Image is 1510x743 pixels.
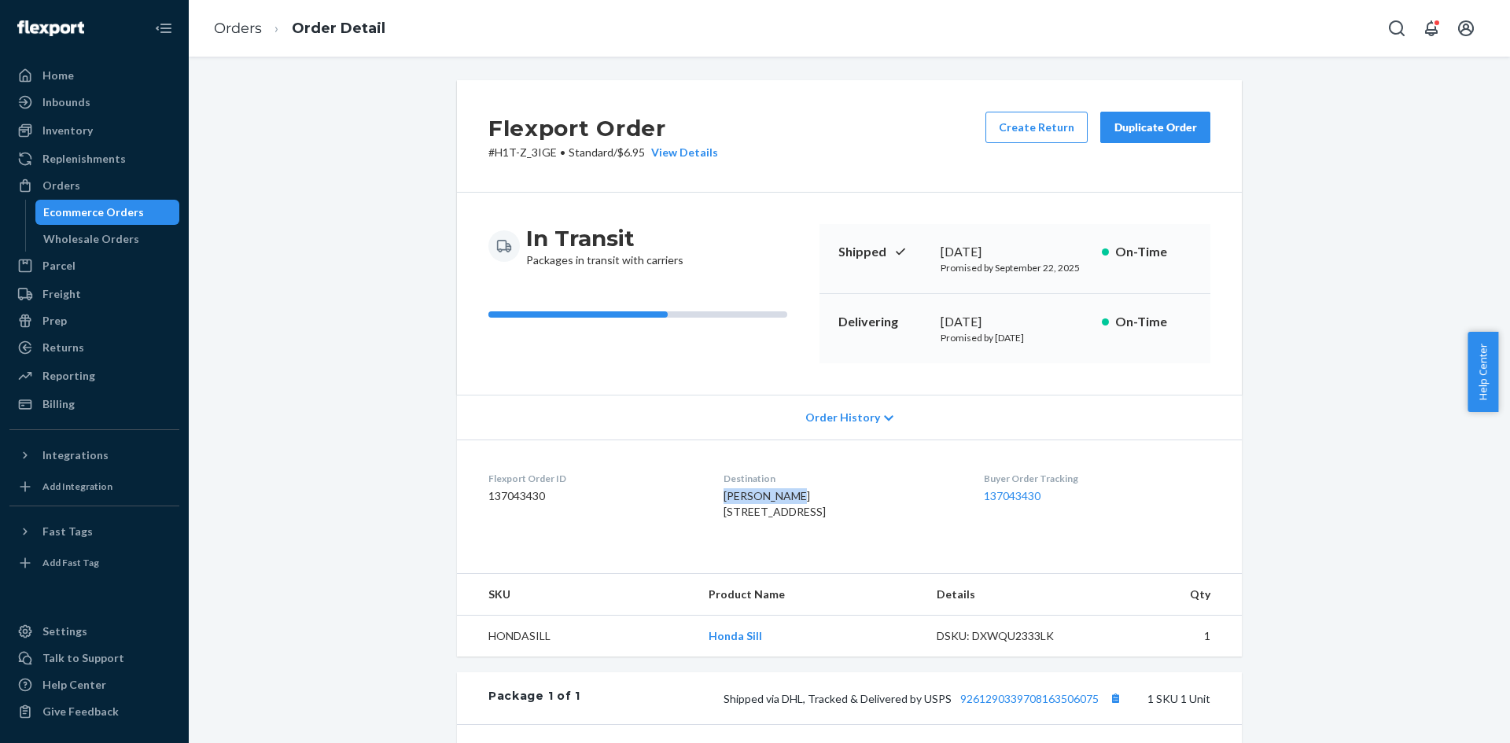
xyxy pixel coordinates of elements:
div: Inventory [42,123,93,138]
span: Standard [569,145,613,159]
a: Settings [9,619,179,644]
a: Replenishments [9,146,179,171]
button: Help Center [1468,332,1498,412]
th: Product Name [696,574,924,616]
button: Close Navigation [148,13,179,44]
div: DSKU: DXWQU2333LK [937,628,1085,644]
p: On-Time [1115,313,1191,331]
div: Wholesale Orders [43,231,139,247]
h3: In Transit [526,224,683,252]
a: Inbounds [9,90,179,115]
button: Give Feedback [9,699,179,724]
div: Freight [42,286,81,302]
div: Add Fast Tag [42,556,99,569]
a: Home [9,63,179,88]
button: Open notifications [1416,13,1447,44]
button: Integrations [9,443,179,468]
div: Orders [42,178,80,193]
a: 137043430 [984,489,1040,502]
td: HONDASILL [457,616,696,657]
div: Ecommerce Orders [43,204,144,220]
a: Freight [9,281,179,307]
a: Orders [214,20,262,37]
div: [DATE] [941,243,1089,261]
p: On-Time [1115,243,1191,261]
button: Open Search Box [1381,13,1412,44]
a: Add Integration [9,474,179,499]
a: Talk to Support [9,646,179,671]
div: 1 SKU 1 Unit [580,688,1210,708]
dt: Buyer Order Tracking [984,472,1210,485]
div: Billing [42,396,75,412]
button: Copy tracking number [1105,688,1125,708]
img: Flexport logo [17,20,84,36]
p: # H1T-Z_3IGE / $6.95 [488,145,718,160]
div: Parcel [42,258,75,274]
div: Help Center [42,677,106,693]
button: Fast Tags [9,519,179,544]
div: Home [42,68,74,83]
th: SKU [457,574,696,616]
span: Shipped via DHL, Tracked & Delivered by USPS [724,692,1125,705]
div: Give Feedback [42,704,119,719]
div: Add Integration [42,480,112,493]
span: • [560,145,565,159]
span: Order History [805,410,880,425]
h2: Flexport Order [488,112,718,145]
div: Settings [42,623,87,639]
a: Order Detail [292,20,385,37]
a: Reporting [9,363,179,388]
ol: breadcrumbs [201,6,398,52]
th: Qty [1096,574,1242,616]
dd: 137043430 [488,488,698,504]
div: Integrations [42,447,109,463]
a: Honda Sill [709,629,762,642]
button: Create Return [985,112,1088,143]
div: Replenishments [42,151,126,167]
div: Talk to Support [42,650,124,666]
a: Help Center [9,672,179,697]
dt: Flexport Order ID [488,472,698,485]
div: Duplicate Order [1114,120,1197,135]
p: Promised by September 22, 2025 [941,261,1089,274]
a: Prep [9,308,179,333]
div: Inbounds [42,94,90,110]
div: [DATE] [941,313,1089,331]
a: Inventory [9,118,179,143]
dt: Destination [724,472,958,485]
a: Parcel [9,253,179,278]
a: Add Fast Tag [9,550,179,576]
a: Billing [9,392,179,417]
button: Open account menu [1450,13,1482,44]
a: Ecommerce Orders [35,200,180,225]
div: Packages in transit with carriers [526,224,683,268]
p: Shipped [838,243,928,261]
span: [PERSON_NAME] [STREET_ADDRESS] [724,489,826,518]
a: 9261290339708163506075 [960,692,1099,705]
a: Wholesale Orders [35,226,180,252]
a: Orders [9,173,179,198]
div: Reporting [42,368,95,384]
button: View Details [645,145,718,160]
td: 1 [1096,616,1242,657]
div: Package 1 of 1 [488,688,580,708]
div: Prep [42,313,67,329]
div: Returns [42,340,84,355]
p: Delivering [838,313,928,331]
a: Returns [9,335,179,360]
p: Promised by [DATE] [941,331,1089,344]
button: Duplicate Order [1100,112,1210,143]
div: Fast Tags [42,524,93,539]
th: Details [924,574,1097,616]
